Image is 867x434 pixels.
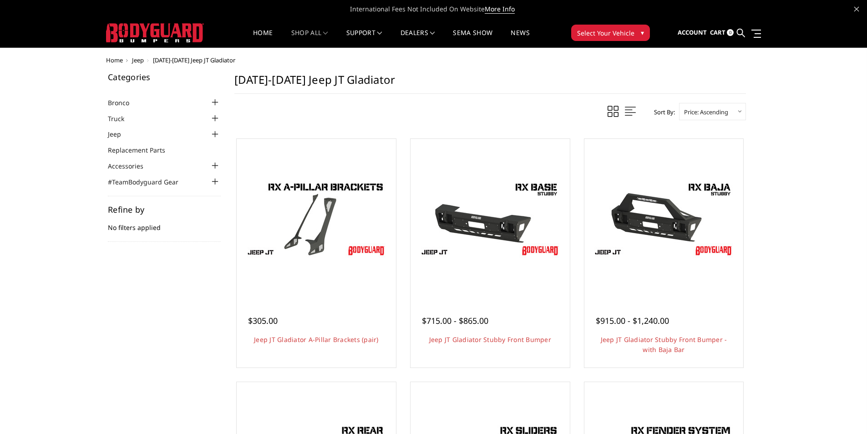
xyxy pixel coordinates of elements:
[153,56,235,64] span: [DATE]-[DATE] Jeep JT Gladiator
[106,56,123,64] a: Home
[641,28,644,37] span: ▾
[453,30,492,47] a: SEMA Show
[254,335,379,344] a: Jeep JT Gladiator A-Pillar Brackets (pair)
[417,178,563,260] img: Jeep JT Gladiator Stubby Front Bumper
[108,205,221,242] div: No filters applied
[108,205,221,214] h5: Refine by
[108,98,141,107] a: Bronco
[571,25,650,41] button: Select Your Vehicle
[601,335,727,354] a: Jeep JT Gladiator Stubby Front Bumper - with Baja Bar
[234,73,746,94] h1: [DATE]-[DATE] Jeep JT Gladiator
[710,28,725,36] span: Cart
[346,30,382,47] a: Support
[108,129,132,139] a: Jeep
[413,141,568,296] a: Jeep JT Gladiator Stubby Front Bumper
[678,28,707,36] span: Account
[422,315,488,326] span: $715.00 - $865.00
[108,177,190,187] a: #TeamBodyguard Gear
[108,145,177,155] a: Replacement Parts
[577,28,634,38] span: Select Your Vehicle
[401,30,435,47] a: Dealers
[239,141,394,296] a: Jeep JT Gladiator A-Pillar Brackets (pair) Jeep JT Gladiator A-Pillar Brackets (pair)
[106,23,204,42] img: BODYGUARD BUMPERS
[511,30,529,47] a: News
[727,29,734,36] span: 0
[485,5,515,14] a: More Info
[132,56,144,64] a: Jeep
[108,73,221,81] h5: Categories
[429,335,551,344] a: Jeep JT Gladiator Stubby Front Bumper
[108,161,155,171] a: Accessories
[596,315,669,326] span: $915.00 - $1,240.00
[108,114,136,123] a: Truck
[291,30,328,47] a: shop all
[253,30,273,47] a: Home
[678,20,707,45] a: Account
[649,105,675,119] label: Sort By:
[710,20,734,45] a: Cart 0
[587,141,741,296] a: Jeep JT Gladiator Stubby Front Bumper - with Baja Bar Jeep JT Gladiator Stubby Front Bumper - wit...
[248,315,278,326] span: $305.00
